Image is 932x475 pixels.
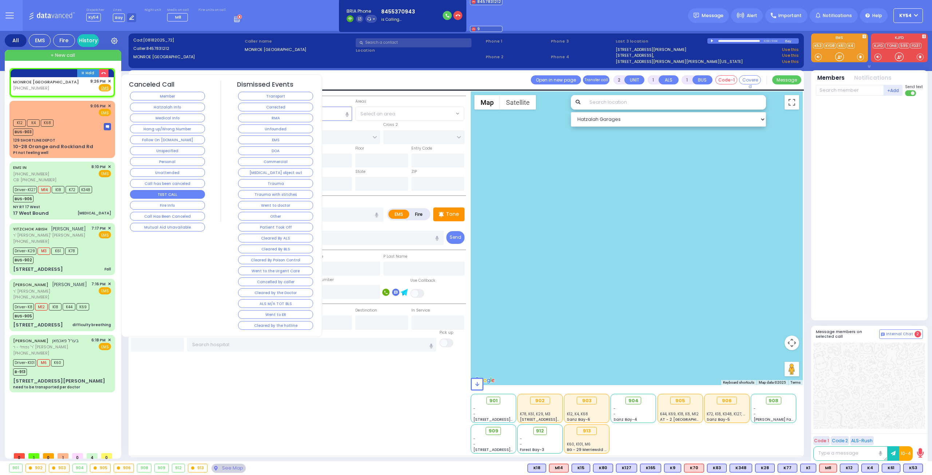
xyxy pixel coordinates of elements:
span: - [520,436,522,442]
label: Location [356,47,483,54]
span: 0 [72,453,83,459]
button: RMA [238,114,313,122]
span: Phone 2 [486,54,548,60]
div: Pt not feeling well [13,150,48,155]
div: BLS [882,464,900,472]
span: ✕ [108,164,111,170]
a: K53 [813,43,823,48]
span: Notifications [823,12,852,19]
a: Use this [782,59,799,65]
span: ✕ [108,337,111,343]
span: M14 [38,186,51,193]
span: - [473,436,475,442]
span: K60, K101, M6 [567,442,591,447]
div: K18 [528,464,546,472]
div: BLS [572,464,590,472]
div: 17 West Bound [13,210,49,217]
span: Driver-K127 [13,186,37,193]
div: BLS [664,464,681,472]
div: 904 [73,464,87,472]
button: Unfounded [238,124,313,133]
button: 10-4 [899,446,913,461]
span: ✕ [108,103,111,109]
span: Sanz Bay-5 [707,417,730,422]
button: Cleared By BLS [238,245,313,253]
div: 913 [188,464,207,472]
span: 1 [28,453,39,459]
img: Google [473,376,497,385]
div: K127 [616,464,637,472]
span: - [613,411,616,417]
label: Last 3 location [616,38,707,44]
span: [STREET_ADDRESS][PERSON_NAME] [473,417,542,422]
button: Fire Info [130,201,205,210]
button: Went to ER [238,310,313,319]
span: ר' נפתלי - ר' [PERSON_NAME] [13,344,79,350]
button: Message [772,75,801,84]
p: Tone [446,210,459,218]
span: Message [702,12,723,19]
button: Hatzalah Info [130,103,205,111]
div: BLS [616,464,637,472]
span: K72 [66,186,78,193]
span: M6 [37,359,50,367]
label: Night unit [145,8,161,12]
button: Toggle fullscreen view [785,95,799,110]
img: Logo [29,11,77,20]
span: 9:26 PM [90,79,106,84]
div: BLS [707,464,727,472]
a: Open in new page [531,75,581,84]
span: [08182025_72] [143,37,174,43]
span: 4 [87,453,98,459]
label: Cad: [133,37,242,43]
label: Caller: [133,45,242,52]
span: ✕ [108,225,111,231]
div: 0:00 [763,37,770,45]
span: K12 [13,119,26,127]
div: ALS [684,464,704,472]
div: 10-28 Orange and Rockland Rd [13,143,93,150]
button: ALS [659,75,679,84]
button: Other [238,212,313,221]
span: EMS [99,231,111,238]
span: AT - 2 [GEOGRAPHIC_DATA] [660,417,714,422]
button: Map camera controls [785,336,799,350]
div: BLS [528,464,546,472]
button: Unspecified [130,146,205,155]
div: / [770,37,771,45]
button: Corrected [238,103,313,111]
span: EMS [99,170,111,177]
span: K12, K4, K68 [567,411,588,417]
div: 912 [172,464,185,472]
label: Entry Code [411,146,432,151]
span: Forest Bay-3 [520,447,544,452]
button: Call Has Been Canceled [130,212,205,221]
u: EMS [101,86,109,91]
div: 906 [114,464,134,472]
button: Hang up/Wrong Number [130,124,205,133]
span: - [520,442,522,447]
div: K15 [572,464,590,472]
button: Trauma [238,179,313,188]
div: 905 [90,464,110,472]
input: Search a contact [356,38,471,47]
span: Bay [113,13,125,22]
a: K61 [837,43,846,48]
div: Fire [53,34,75,47]
span: BRIA Phone [347,8,377,15]
button: Personal [130,157,205,166]
a: YITZCHOK ABISH [13,226,47,232]
span: ר' [PERSON_NAME]' [PERSON_NAME] [13,232,86,238]
span: K78 [65,248,78,255]
label: Dispatcher [86,8,104,12]
a: [PERSON_NAME] [13,338,48,344]
div: 909 [155,464,169,472]
span: K44 [63,303,75,310]
button: ALS-Rush [850,436,874,445]
a: Open this area in Google Maps (opens a new window) [473,376,497,385]
span: 9:06 PM [90,103,106,109]
a: K4 [847,43,855,48]
span: - [754,406,756,411]
div: ALS [549,464,569,472]
span: K61 [51,248,64,255]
